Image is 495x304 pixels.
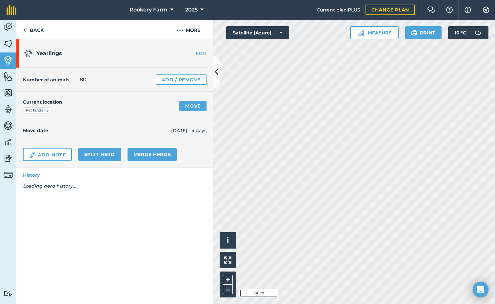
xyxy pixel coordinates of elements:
h4: Move date [23,127,171,134]
img: Two speech bubbles overlapping with the left bubble in the forefront [427,7,435,13]
div: Fat lands - 3 [23,107,51,114]
span: 2025 [185,6,198,14]
button: Print [405,26,442,39]
img: svg+xml;base64,PD94bWwgdmVyc2lvbj0iMS4wIiBlbmNvZGluZz0idXRmLTgiPz4KPCEtLSBHZW5lcmF0b3I6IEFkb2JlIE... [4,104,13,114]
img: svg+xml;base64,PD94bWwgdmVyc2lvbj0iMS4wIiBlbmNvZGluZz0idXRmLTgiPz4KPCEtLSBHZW5lcmF0b3I6IEFkb2JlIE... [24,50,32,57]
img: svg+xml;base64,PHN2ZyB4bWxucz0iaHR0cDovL3d3dy53My5vcmcvMjAwMC9zdmciIHdpZHRoPSIxNyIgaGVpZ2h0PSIxNy... [465,6,471,14]
em: Loading herd history... [16,176,82,195]
button: Satellite (Azure) [226,26,289,39]
h4: Number of animals [23,76,69,83]
button: Measure [350,26,399,39]
img: svg+xml;base64,PD94bWwgdmVyc2lvbj0iMS4wIiBlbmNvZGluZz0idXRmLTgiPz4KPCEtLSBHZW5lcmF0b3I6IEFkb2JlIE... [4,22,13,32]
div: Open Intercom Messenger [473,282,488,297]
a: Add Note [23,148,72,161]
button: – [223,285,233,294]
img: svg+xml;base64,PHN2ZyB4bWxucz0iaHR0cDovL3d3dy53My5vcmcvMjAwMC9zdmciIHdpZHRoPSI1NiIgaGVpZ2h0PSI2MC... [4,39,13,49]
img: A question mark icon [445,7,453,13]
button: More [164,20,213,39]
img: Four arrows, one pointing top left, one top right, one bottom right and the last bottom left [224,256,231,264]
img: Ruler icon [357,30,364,36]
img: svg+xml;base64,PD94bWwgdmVyc2lvbj0iMS4wIiBlbmNvZGluZz0idXRmLTgiPz4KPCEtLSBHZW5lcmF0b3I6IEFkb2JlIE... [471,26,485,39]
img: svg+xml;base64,PD94bWwgdmVyc2lvbj0iMS4wIiBlbmNvZGluZz0idXRmLTgiPz4KPCEtLSBHZW5lcmF0b3I6IEFkb2JlIE... [4,153,13,163]
span: i [227,236,229,244]
img: svg+xml;base64,PD94bWwgdmVyc2lvbj0iMS4wIiBlbmNvZGluZz0idXRmLTgiPz4KPCEtLSBHZW5lcmF0b3I6IEFkb2JlIE... [29,151,36,159]
h4: Current location [23,98,62,106]
img: svg+xml;base64,PHN2ZyB4bWxucz0iaHR0cDovL3d3dy53My5vcmcvMjAwMC9zdmciIHdpZHRoPSIyMCIgaGVpZ2h0PSIyNC... [177,26,183,34]
img: svg+xml;base64,PD94bWwgdmVyc2lvbj0iMS4wIiBlbmNvZGluZz0idXRmLTgiPz4KPCEtLSBHZW5lcmF0b3I6IEFkb2JlIE... [4,291,13,297]
span: [DATE] - 4 days [171,127,207,134]
a: EDIT [172,50,213,57]
span: Current plan : PLUS [317,6,360,13]
a: Back [16,20,50,39]
img: fieldmargin Logo [7,5,16,15]
span: Yearlings [36,50,62,56]
button: i [220,232,236,249]
img: svg+xml;base64,PHN2ZyB4bWxucz0iaHR0cDovL3d3dy53My5vcmcvMjAwMC9zdmciIHdpZHRoPSI5IiBoZWlnaHQ9IjI0Ii... [23,26,26,34]
img: svg+xml;base64,PD94bWwgdmVyc2lvbj0iMS4wIiBlbmNvZGluZz0idXRmLTgiPz4KPCEtLSBHZW5lcmF0b3I6IEFkb2JlIE... [4,170,13,179]
button: + [223,275,233,285]
a: Merge Herds [128,148,177,161]
img: svg+xml;base64,PD94bWwgdmVyc2lvbj0iMS4wIiBlbmNvZGluZz0idXRmLTgiPz4KPCEtLSBHZW5lcmF0b3I6IEFkb2JlIE... [4,55,13,65]
img: svg+xml;base64,PHN2ZyB4bWxucz0iaHR0cDovL3d3dy53My5vcmcvMjAwMC9zdmciIHdpZHRoPSI1NiIgaGVpZ2h0PSI2MC... [4,88,13,98]
a: History [16,168,213,182]
img: svg+xml;base64,PD94bWwgdmVyc2lvbj0iMS4wIiBlbmNvZGluZz0idXRmLTgiPz4KPCEtLSBHZW5lcmF0b3I6IEFkb2JlIE... [4,121,13,131]
img: svg+xml;base64,PHN2ZyB4bWxucz0iaHR0cDovL3d3dy53My5vcmcvMjAwMC9zdmciIHdpZHRoPSI1NiIgaGVpZ2h0PSI2MC... [4,71,13,81]
img: svg+xml;base64,PHN2ZyB4bWxucz0iaHR0cDovL3d3dy53My5vcmcvMjAwMC9zdmciIHdpZHRoPSIxOSIgaGVpZ2h0PSIyNC... [411,29,417,37]
a: Move [179,101,207,111]
a: Add / Remove [156,74,207,85]
img: svg+xml;base64,PD94bWwgdmVyc2lvbj0iMS4wIiBlbmNvZGluZz0idXRmLTgiPz4KPCEtLSBHZW5lcmF0b3I6IEFkb2JlIE... [4,137,13,147]
span: Rookery Farm [129,6,168,14]
button: 10 °C [448,26,488,39]
span: 10 ° C [455,26,466,39]
img: A cog icon [482,7,490,13]
span: 80 [80,76,87,84]
a: Split herd [78,148,121,161]
a: Change plan [366,5,415,15]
